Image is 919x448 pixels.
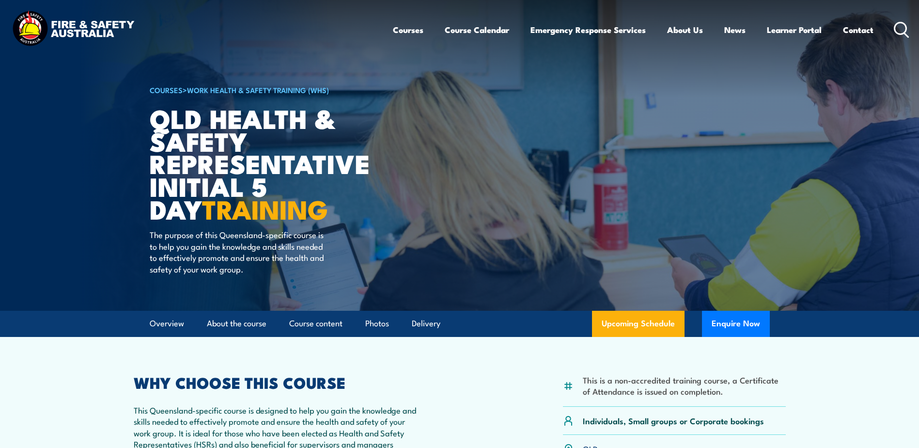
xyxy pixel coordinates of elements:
p: The purpose of this Queensland-specific course is to help you gain the knowledge and skills neede... [150,229,327,274]
button: Enquire Now [702,311,770,337]
a: Delivery [412,311,440,336]
a: Course Calendar [445,17,509,43]
a: COURSES [150,84,183,95]
a: Courses [393,17,423,43]
a: Learner Portal [767,17,822,43]
h6: > [150,84,389,96]
h1: QLD Health & Safety Representative Initial 5 Day [150,107,389,220]
li: This is a non-accredited training course, a Certificate of Attendance is issued on completion. [583,374,786,397]
a: Work Health & Safety Training (WHS) [187,84,329,95]
a: About Us [667,17,703,43]
strong: TRAINING [202,188,328,228]
a: News [724,17,746,43]
a: Contact [843,17,873,43]
a: Course content [289,311,343,336]
p: Individuals, Small groups or Corporate bookings [583,415,764,426]
a: Overview [150,311,184,336]
a: Photos [365,311,389,336]
a: Upcoming Schedule [592,311,685,337]
h2: WHY CHOOSE THIS COURSE [134,375,417,389]
a: Emergency Response Services [530,17,646,43]
a: About the course [207,311,266,336]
